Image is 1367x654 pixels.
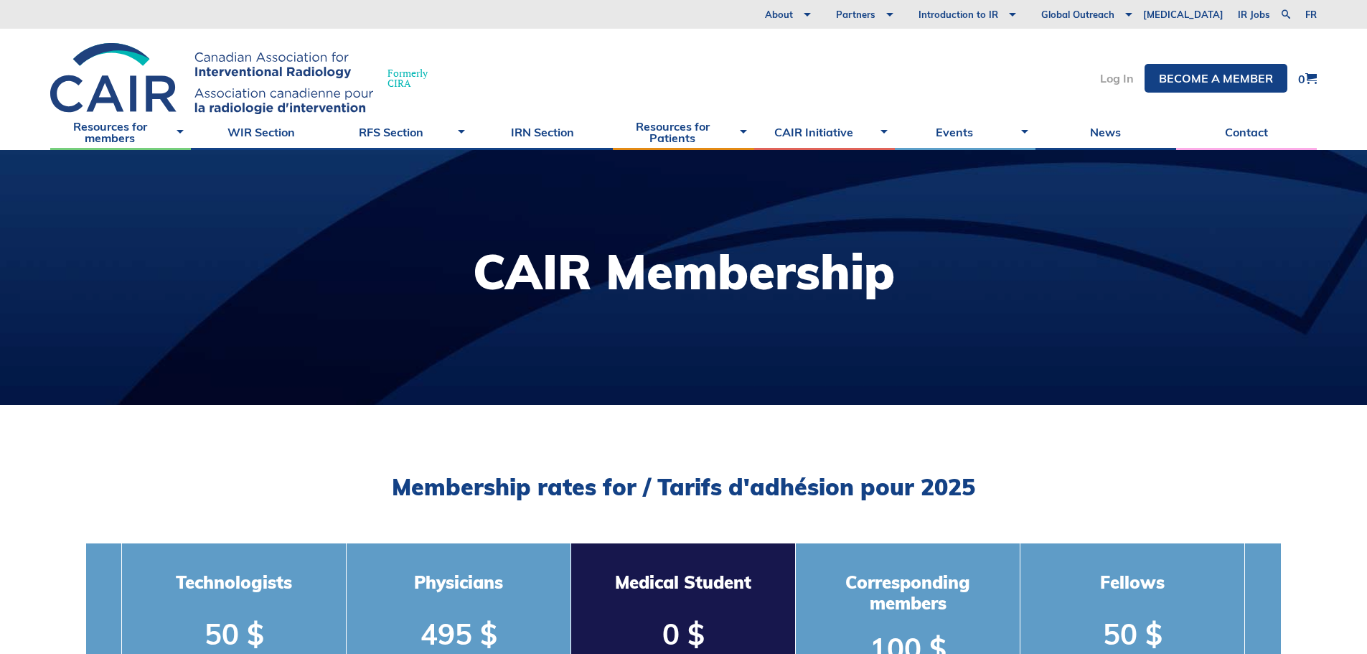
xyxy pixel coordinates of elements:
[1100,73,1134,84] a: Log In
[191,114,332,150] a: WIR Section
[50,114,191,150] a: Resources for members
[136,572,332,593] h3: Technologists
[332,114,472,150] a: RFS Section
[387,68,428,88] span: Formerly CIRA
[1176,114,1317,150] a: Contact
[473,248,895,296] h1: CAIR Membership
[50,43,442,114] a: FormerlyCIRA
[613,114,753,150] a: Resources for Patients
[1035,114,1176,150] a: News
[1035,572,1230,593] h3: Fellows
[1035,614,1230,654] p: 50 $
[50,43,373,114] img: CIRA
[1145,64,1287,93] a: Become a member
[86,473,1281,500] h2: Membership rates for / Tarifs d'adhésion pour 2025
[586,614,781,654] p: 0 $
[361,572,556,593] h3: Physicians
[810,572,1005,614] h3: Corresponding members
[586,572,781,593] h3: Medical Student
[136,614,332,654] p: 50 $
[361,614,556,654] p: 495 $
[754,114,895,150] a: CAIR Initiative
[895,114,1035,150] a: Events
[1298,73,1317,85] a: 0
[1305,10,1317,19] a: fr
[472,114,613,150] a: IRN Section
